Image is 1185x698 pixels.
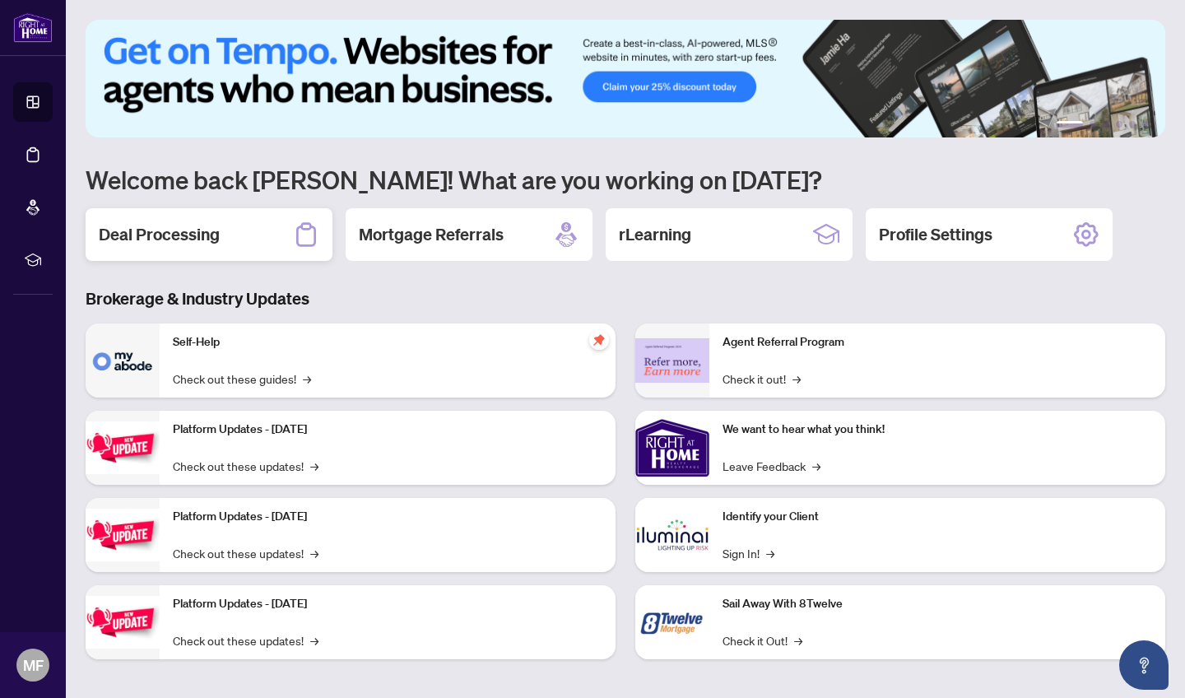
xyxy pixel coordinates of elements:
[635,411,709,485] img: We want to hear what you think!
[86,164,1165,195] h1: Welcome back [PERSON_NAME]! What are you working on [DATE]?
[86,509,160,561] img: Platform Updates - July 8, 2025
[723,544,774,562] a: Sign In!→
[173,595,602,613] p: Platform Updates - [DATE]
[794,631,802,649] span: →
[723,457,820,475] a: Leave Feedback→
[173,421,602,439] p: Platform Updates - [DATE]
[1129,121,1136,128] button: 5
[310,544,318,562] span: →
[310,457,318,475] span: →
[99,223,220,246] h2: Deal Processing
[1090,121,1096,128] button: 2
[723,631,802,649] a: Check it Out!→
[86,596,160,648] img: Platform Updates - June 23, 2025
[86,20,1165,137] img: Slide 0
[173,544,318,562] a: Check out these updates!→
[1057,121,1083,128] button: 1
[310,631,318,649] span: →
[635,498,709,572] img: Identify your Client
[723,370,801,388] a: Check it out!→
[173,370,311,388] a: Check out these guides!→
[173,508,602,526] p: Platform Updates - [DATE]
[812,457,820,475] span: →
[766,544,774,562] span: →
[723,508,1152,526] p: Identify your Client
[86,287,1165,310] h3: Brokerage & Industry Updates
[589,330,609,350] span: pushpin
[173,631,318,649] a: Check out these updates!→
[86,323,160,398] img: Self-Help
[1116,121,1122,128] button: 4
[1103,121,1109,128] button: 3
[23,654,44,677] span: MF
[13,12,53,43] img: logo
[792,370,801,388] span: →
[303,370,311,388] span: →
[86,421,160,473] img: Platform Updates - July 21, 2025
[723,595,1152,613] p: Sail Away With 8Twelve
[879,223,992,246] h2: Profile Settings
[723,333,1152,351] p: Agent Referral Program
[173,457,318,475] a: Check out these updates!→
[1119,640,1169,690] button: Open asap
[635,585,709,659] img: Sail Away With 8Twelve
[359,223,504,246] h2: Mortgage Referrals
[619,223,691,246] h2: rLearning
[635,338,709,384] img: Agent Referral Program
[723,421,1152,439] p: We want to hear what you think!
[1142,121,1149,128] button: 6
[173,333,602,351] p: Self-Help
